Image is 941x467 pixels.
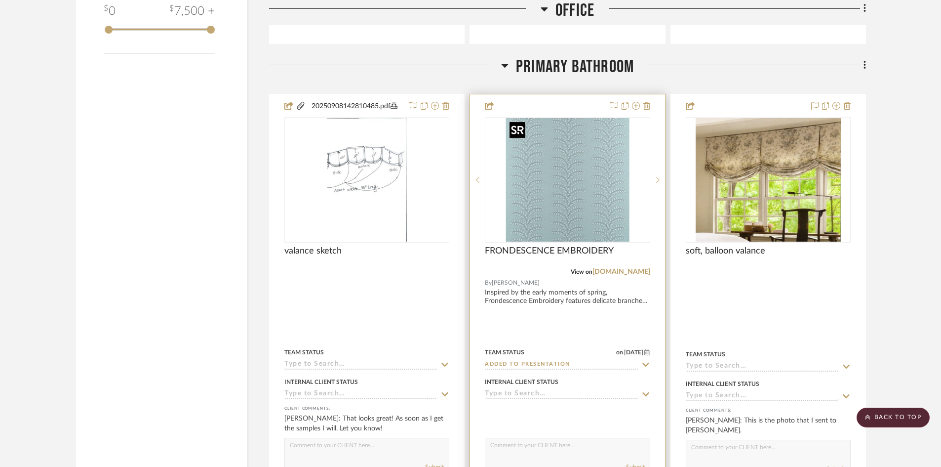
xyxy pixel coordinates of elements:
[284,390,437,399] input: Type to Search…
[506,118,629,242] img: FRONDESCENCE EMBROIDERY
[857,408,930,427] scroll-to-top-button: BACK TO TOP
[485,378,558,386] div: Internal Client Status
[516,56,634,78] span: Primary Bathroom
[485,246,614,256] span: FRONDESCENCE EMBROIDERY
[686,350,725,359] div: Team Status
[686,246,765,256] span: soft, balloon valance
[686,380,759,388] div: Internal Client Status
[571,269,592,275] span: View on
[169,2,215,20] div: 7,500 +
[284,348,324,357] div: Team Status
[485,390,638,399] input: Type to Search…
[616,349,623,355] span: on
[686,362,839,372] input: Type to Search…
[623,349,644,356] span: [DATE]
[592,268,650,275] a: [DOMAIN_NAME]
[696,118,841,242] img: soft, balloon valance
[284,414,449,433] div: [PERSON_NAME]: That looks great! As soon as I get the samples I will. Let you know!
[686,416,851,435] div: [PERSON_NAME]: This is the photo that I sent to [PERSON_NAME].
[327,118,406,242] img: valance sketch
[485,278,492,288] span: By
[485,118,649,242] div: 0
[485,360,638,370] input: Type to Search…
[485,348,524,357] div: Team Status
[492,278,540,288] span: [PERSON_NAME]
[686,392,839,401] input: Type to Search…
[284,360,437,370] input: Type to Search…
[104,2,116,20] div: 0
[306,100,403,112] button: 20250908142810485.pdf
[284,378,358,386] div: Internal Client Status
[284,246,342,256] span: valance sketch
